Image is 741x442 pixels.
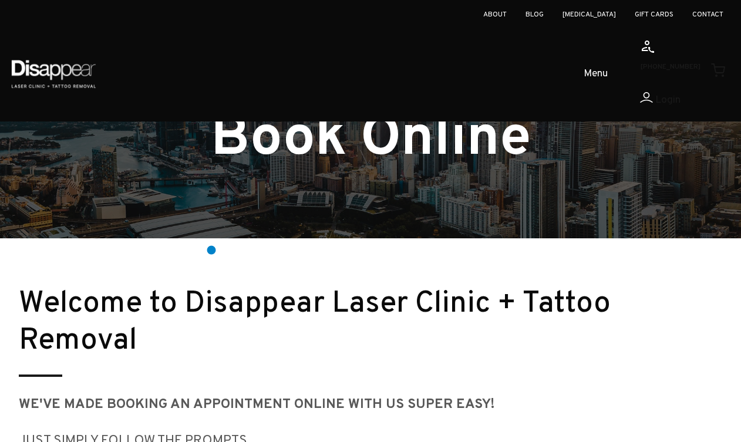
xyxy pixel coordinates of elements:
[563,10,616,19] a: [MEDICAL_DATA]
[640,63,700,72] a: [PHONE_NUMBER]
[635,10,673,19] a: Gift Cards
[19,285,611,360] small: Welcome to Disappear Laser Clinic + Tattoo Removal
[584,66,608,83] span: Menu
[655,93,681,107] span: Login
[19,396,495,413] strong: We've made booking AN appointment ONLINE WITH US SUPER EASY!
[9,53,98,95] img: Disappear - Laser Clinic and Tattoo Removal Services in Sydney, Australia
[640,93,681,107] a: Login
[543,55,634,93] a: Menu
[107,55,634,93] ul: Open Mobile Menu
[483,10,507,19] a: About
[9,113,732,167] h1: Book Online
[526,10,544,19] a: Blog
[640,39,654,53] img: Phone
[692,10,723,19] a: Contact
